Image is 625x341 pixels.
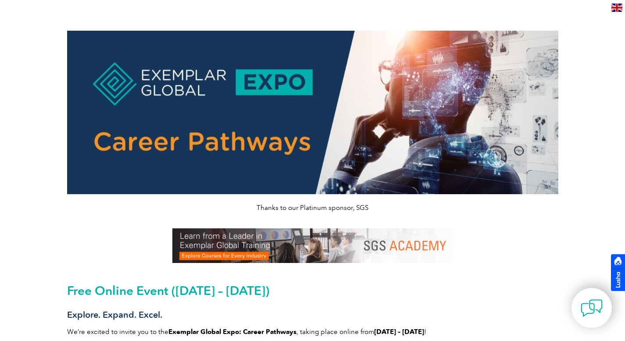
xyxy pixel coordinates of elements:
[172,228,453,263] img: SGS
[67,203,558,213] p: Thanks to our Platinum sponsor, SGS
[67,309,558,320] h3: Explore. Expand. Excel.
[67,284,558,298] h2: Free Online Event ([DATE] – [DATE])
[611,4,622,12] img: en
[67,31,558,194] img: career pathways
[374,328,424,336] strong: [DATE] – [DATE]
[67,327,558,337] p: We’re excited to invite you to the , taking place online from !
[581,297,603,319] img: contact-chat.png
[168,328,296,336] strong: Exemplar Global Expo: Career Pathways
